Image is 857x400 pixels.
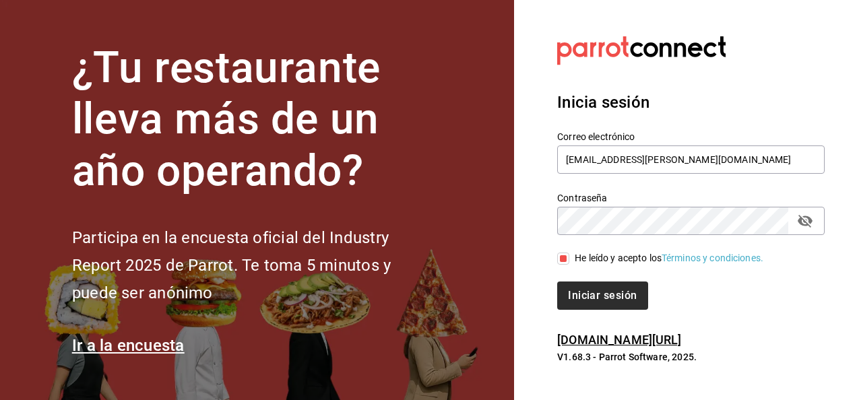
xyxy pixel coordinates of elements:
a: [DOMAIN_NAME][URL] [557,333,681,347]
h2: Participa en la encuesta oficial del Industry Report 2025 de Parrot. Te toma 5 minutos y puede se... [72,224,436,306]
h1: ¿Tu restaurante lleva más de un año operando? [72,42,436,197]
h3: Inicia sesión [557,90,825,114]
label: Contraseña [557,193,825,202]
label: Correo electrónico [557,131,825,141]
a: Ir a la encuesta [72,336,185,355]
p: V1.68.3 - Parrot Software, 2025. [557,350,825,364]
input: Ingresa tu correo electrónico [557,145,825,174]
button: passwordField [794,209,817,232]
a: Términos y condiciones. [662,253,763,263]
button: Iniciar sesión [557,281,647,310]
div: He leído y acepto los [575,251,763,265]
